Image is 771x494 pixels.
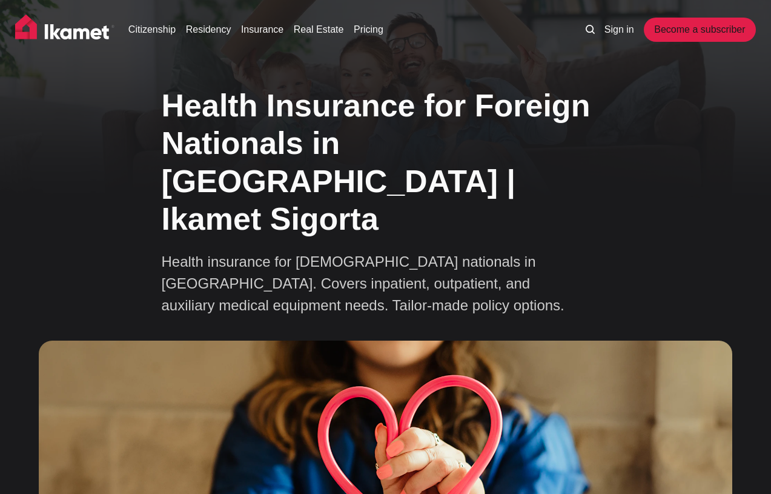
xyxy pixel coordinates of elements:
[354,22,383,37] a: Pricing
[644,18,755,42] a: Become a subscriber
[604,22,634,37] a: Sign in
[15,15,114,45] img: Ikamet home
[186,22,231,37] a: Residency
[162,251,586,316] p: Health insurance for [DEMOGRAPHIC_DATA] nationals in [GEOGRAPHIC_DATA]. Covers inpatient, outpati...
[128,22,176,37] a: Citizenship
[241,22,283,37] a: Insurance
[162,87,610,238] h1: Health Insurance for Foreign Nationals in [GEOGRAPHIC_DATA] | Ikamet Sigorta
[294,22,344,37] a: Real Estate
